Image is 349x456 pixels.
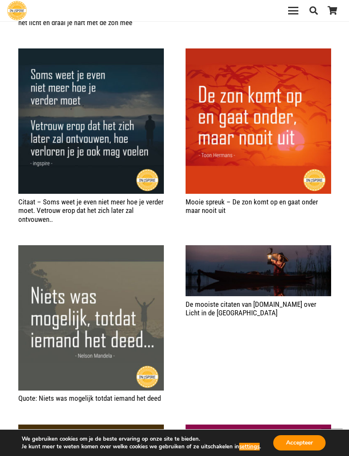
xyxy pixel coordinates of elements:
a: Ingspire - het zingevingsplatform met de mooiste spreuken en gouden inzichten over het leven [7,1,27,20]
a: Mooie spreuk – De zon komt op en gaat onder maar nooit uit [186,198,318,215]
img: Citaat inge: Soms weet je even niet meer hoe je verder moet. Vertrouw erop dat het zich later zal... [18,48,164,194]
a: De mooiste citaten van [DOMAIN_NAME] over Licht in de [GEOGRAPHIC_DATA] [186,300,316,317]
a: Terug naar top [321,428,343,450]
a: Quote: Niets was mogelijk totdat iemand het deed [18,394,161,402]
img: Lichtpuntjes spreuken rouwverwerking voor steun in verdrietige moeilijke tijden van ingspire.nl [186,245,331,296]
p: Je kunt meer te weten komen over welke cookies we gebruiken of ze uitschakelen in . [22,443,261,450]
a: Citaat – Soms weet je even niet meer hoe je verder moet. Vetrouw erop dat het zich later zal ontv... [18,48,164,194]
a: Citaat van [DOMAIN_NAME] © Hef je gezicht naar het licht en draai je hart met de zon mee [18,9,160,26]
a: Mooie spreuk – De zon komt op en gaat onder maar nooit uit [186,48,331,194]
button: Accepteer [273,435,326,450]
a: Menu [283,6,304,16]
button: settings [239,443,260,450]
p: We gebruiken cookies om je de beste ervaring op onze site te bieden. [22,435,261,443]
img: Quote: Niets was mogelijk totdat iemand het deed [18,245,164,391]
a: Citaat – Soms weet je even niet meer hoe je verder moet. Vetrouw erop dat het zich later zal ontv... [18,198,163,224]
a: De mooiste citaten van ingspire.nl over Licht in de Duisternis [186,245,331,296]
img: Citaat over Hoop: De zon komt op en gaat onder, maar nooit uit - spreuk van Toon Hermans op ingsp... [186,48,331,194]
